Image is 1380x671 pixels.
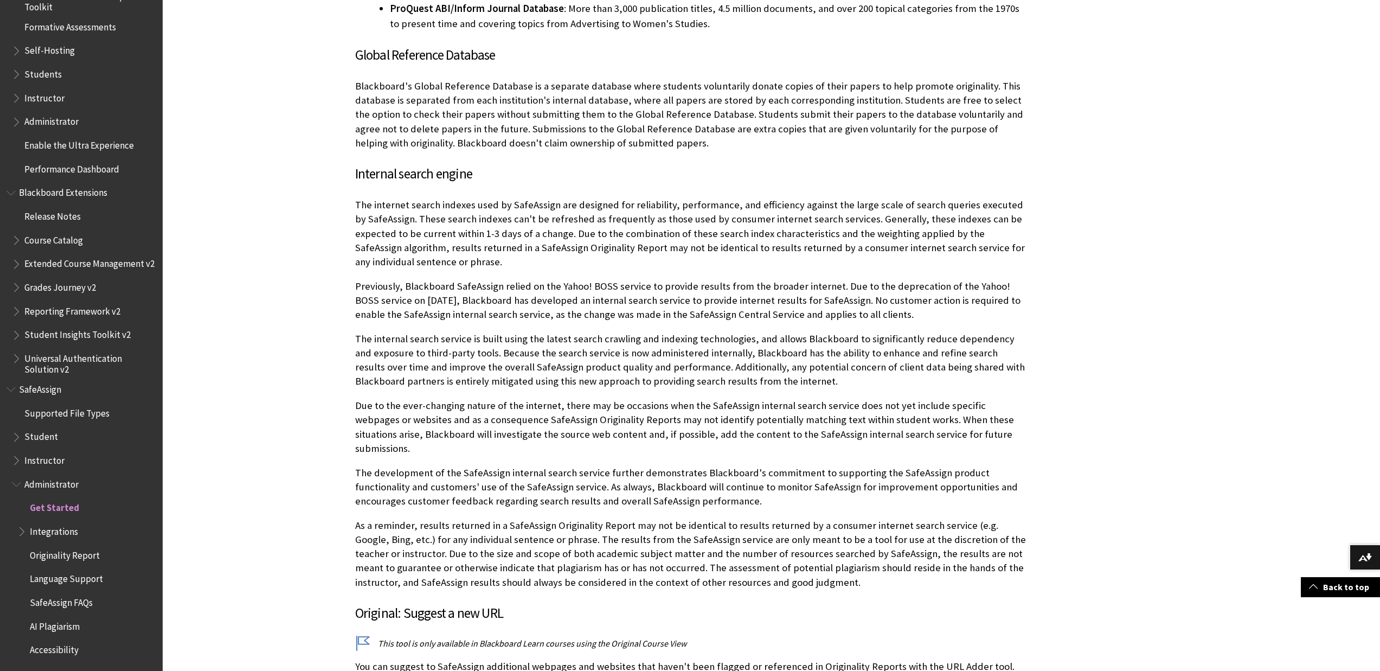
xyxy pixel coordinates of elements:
span: Accessibility [30,641,79,656]
a: Back to top [1301,577,1380,597]
span: Integrations [30,522,78,537]
h3: Original: Suggest a new URL [355,603,1028,624]
span: Release Notes [24,207,81,222]
h3: Global Reference Database [355,45,1028,66]
span: Grades Journey v2 [24,278,96,293]
span: Self-Hosting [24,42,75,56]
nav: Book outline for Blackboard Extensions [7,184,156,375]
span: Language Support [30,570,103,585]
span: Get Started [30,499,79,514]
span: Students [24,65,62,80]
p: The internet search indexes used by SafeAssign are designed for reliability, performance, and eff... [355,198,1028,269]
span: Administrator [24,475,79,490]
span: ProQuest ABI/Inform Journal Database [390,2,564,15]
h3: Internal search engine [355,164,1028,184]
span: Performance Dashboard [24,160,119,175]
p: The development of the SafeAssign internal search service further demonstrates Blackboard's commi... [355,466,1028,509]
span: Formative Assessments [24,18,116,33]
p: The internal search service is built using the latest search crawling and indexing technologies, ... [355,332,1028,389]
span: SafeAssign [19,380,61,395]
p: As a reminder, results returned in a SafeAssign Originality Report may not be identical to result... [355,519,1028,590]
span: Blackboard Extensions [19,184,107,199]
span: SafeAssign FAQs [30,593,93,608]
span: Instructor [24,451,65,466]
p: This tool is only available in Blackboard Learn courses using the Original Course View [355,637,1028,649]
span: Student Insights Toolkit v2 [24,326,131,341]
span: Supported File Types [24,404,110,419]
span: Extended Course Management v2 [24,255,155,270]
span: Universal Authentication Solution v2 [24,349,155,375]
span: Reporting Framework v2 [24,302,120,317]
span: Originality Report [30,546,100,561]
p: Previously, Blackboard SafeAssign relied on the Yahoo! BOSS service to provide results from the b... [355,279,1028,322]
nav: Book outline for Blackboard SafeAssign [7,380,156,659]
span: Instructor [24,89,65,104]
p: Due to the ever-changing nature of the internet, there may be occasions when the SafeAssign inter... [355,399,1028,456]
p: Blackboard's Global Reference Database is a separate database where students voluntarily donate c... [355,79,1028,150]
span: Administrator [24,113,79,127]
span: Enable the Ultra Experience [24,136,134,151]
li: : More than 3,000 publication titles, 4.5 million documents, and over 200 topical categories from... [390,1,1028,31]
span: Student [24,428,58,443]
span: Course Catalog [24,231,83,246]
span: AI Plagiarism [30,617,80,632]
